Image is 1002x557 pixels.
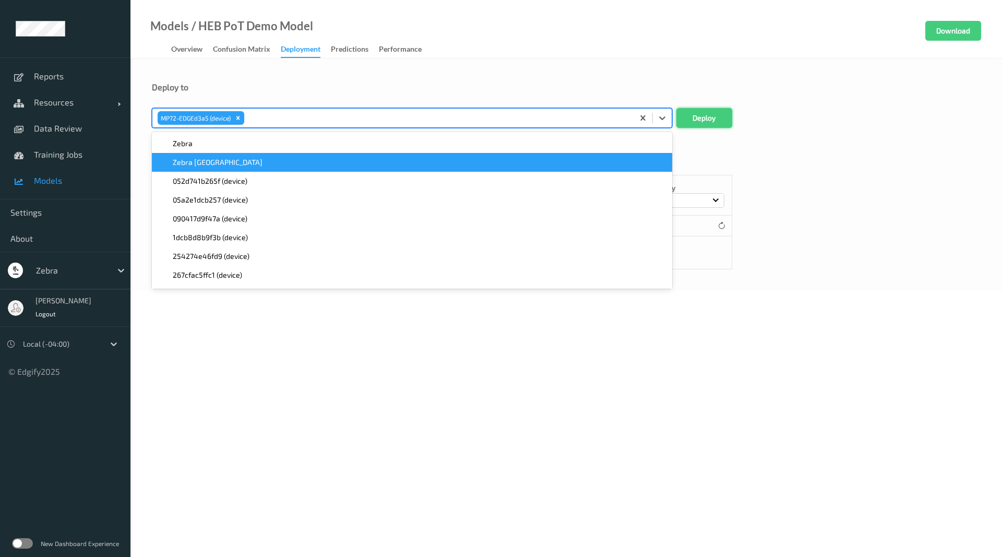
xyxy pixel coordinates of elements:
[173,157,263,168] span: Zebra [GEOGRAPHIC_DATA]
[651,183,724,193] p: Sort by
[281,44,320,58] div: Deployment
[173,232,248,243] span: 1dcb8d8b9f3b (device)
[173,251,249,262] span: 254274e46fd9 (device)
[150,21,189,31] a: Models
[158,111,232,125] div: MP72-EDGEd3a5 (device)
[213,42,281,57] a: Confusion matrix
[173,270,242,280] span: 267cfac5ffc1 (device)
[173,138,193,149] span: Zebra
[173,176,247,186] span: 052d741b265f (device)
[925,21,981,41] button: Download
[331,42,379,57] a: Predictions
[152,82,981,92] div: Deploy to
[676,108,732,128] button: Deploy
[171,42,213,57] a: Overview
[173,214,247,224] span: 090417d9f47a (device)
[379,44,422,57] div: Performance
[281,42,331,58] a: Deployment
[173,195,248,205] span: 05a2e1dcb257 (device)
[379,42,432,57] a: Performance
[331,44,368,57] div: Predictions
[189,21,313,31] div: / HEB PoT Demo Model
[171,44,202,57] div: Overview
[213,44,270,57] div: Confusion matrix
[232,111,244,125] div: Remove MP72-EDGEd3a5 (device)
